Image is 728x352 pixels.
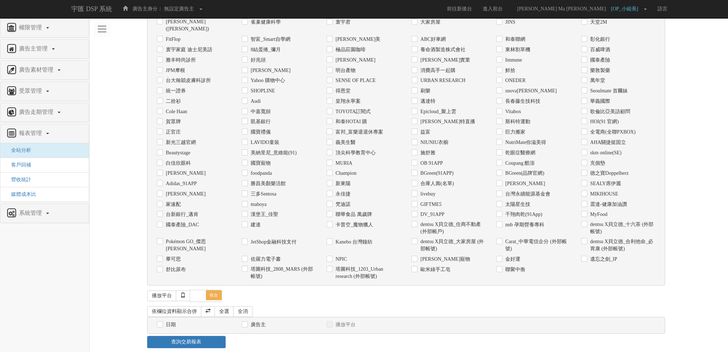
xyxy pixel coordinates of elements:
[249,191,276,198] label: 三多Sentosa
[503,129,525,136] label: 巨力搬家
[249,160,271,167] label: 國寶寵物
[164,57,196,64] label: 雅丰時尚診所
[503,19,515,26] label: JINS
[17,210,45,216] span: 系統管理
[334,238,372,246] label: Kanebo 台灣鐘紡
[334,180,351,187] label: 新東陽
[419,170,454,177] label: BGreen(91APP)
[503,256,520,263] label: 金好運
[249,170,272,177] label: foodpanda
[164,160,191,167] label: 白佳欣眼科
[588,139,626,146] label: AHA關捷挺固立
[419,149,435,156] label: 施舒雅
[503,36,525,43] label: 和泰聯網
[419,108,456,115] label: Epicloud_聚上雲
[164,108,187,115] label: Cole Haan
[503,46,530,53] label: 東林割草機
[503,191,550,198] label: 台灣永續能源基金會
[164,18,231,33] label: [PERSON_NAME]([PERSON_NAME])
[419,77,466,84] label: URBAN RESEARCH
[6,64,83,76] a: 廣告素材管理
[17,67,57,73] span: 廣告素材管理
[214,306,234,317] a: 全選
[249,46,281,53] label: 8結蛋捲_彌月
[147,336,225,348] a: 查詢交易報表
[249,321,266,328] label: 廣告主
[503,77,526,84] label: ONEDER
[611,6,642,11] span: [OP_小組長]
[249,36,290,43] label: 智富_Smart自學網
[334,19,351,26] label: 寰宇君
[6,162,31,168] a: 客戶回補
[419,67,455,74] label: 消費高手一起購
[249,139,279,146] label: LAVIDO童裝
[249,238,296,246] label: JetShop金融科技支付
[419,87,430,95] label: 刷樂
[249,57,266,64] label: 好兆頭
[164,118,181,125] label: 賀眾牌
[334,160,352,167] label: MURIA
[334,266,401,280] label: 塔圖科技_1203_Urban research (外部帳號)
[419,238,486,252] label: dentsu X貝立德_大家房屋 (外部帳號)
[419,129,430,136] label: 益富
[419,118,475,125] label: [PERSON_NAME]特直播
[588,170,628,177] label: 德之寶Doppelherz
[249,201,266,208] label: mahoya
[334,87,351,95] label: 得恩堂
[249,221,261,228] label: 建達
[503,160,535,167] label: Coupang 酷澎
[6,148,31,153] a: 全站分析
[164,191,206,198] label: [PERSON_NAME]
[503,266,525,273] label: 聯聚中衡
[164,211,198,218] label: 台新銀行_邁肯
[17,24,45,30] span: 權限管理
[6,192,36,197] span: 媒體成本比
[249,129,271,136] label: 國寶禮儀
[334,36,380,43] label: [PERSON_NAME]美
[164,67,185,74] label: JPM摩根
[419,36,446,43] label: ABC好車網
[588,149,622,156] label: skm online(SE)
[588,191,618,198] label: MIKIHOUSE
[132,6,163,11] span: 廣告主身分：
[6,208,83,219] a: 系統管理
[588,201,627,208] label: 震達-健康加油讚
[588,221,655,235] label: dentsu X貝立德_十六茶 (外部帳號)
[334,67,356,74] label: 明台產物
[588,129,636,136] label: 全電商(全聯PXBOX)
[164,221,199,228] label: 國泰產險_DAC
[164,139,196,146] label: 新光三越官網
[419,180,454,187] label: 合庫人壽(名單)
[249,256,281,263] label: 佐羅力電子書
[233,306,252,317] a: 全消
[6,86,83,97] a: 受眾管理
[503,108,521,115] label: Vitabox
[164,201,181,208] label: 家速配
[164,321,176,328] label: 日期
[164,266,186,273] label: 舒比尿布
[419,201,442,208] label: GIFTME5
[588,238,655,252] label: dentsu X貝立德_合利他命_必胃康 (外部帳號)
[588,46,610,53] label: 百威啤酒
[249,87,275,95] label: SHOPLINE
[503,170,544,177] label: BGreen(品牌官網)
[334,57,375,64] label: [PERSON_NAME]
[419,57,470,64] label: [PERSON_NAME]實業
[334,77,376,84] label: SENSE ОF PLACE
[514,6,609,11] span: [PERSON_NAME] Ma [PERSON_NAME]
[588,98,610,105] label: 華義國際
[503,139,546,146] label: NutriMate你滋美得
[503,118,530,125] label: 斯科特運動
[588,67,610,74] label: 樂敦製藥
[164,36,180,43] label: FitFlop
[503,149,535,156] label: 乾眼症醫療網
[334,201,351,208] label: 梵迪諾
[164,180,197,187] label: Adidas_91APP
[334,46,366,53] label: 極品莊園咖啡
[6,22,83,34] a: 權限管理
[503,238,570,252] label: Carat_中華電信企分 (外部帳號)
[17,109,57,115] span: 廣告走期管理
[164,170,206,177] label: [PERSON_NAME]
[249,108,271,115] label: 中嘉寬頻
[588,36,610,43] label: 彰化銀行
